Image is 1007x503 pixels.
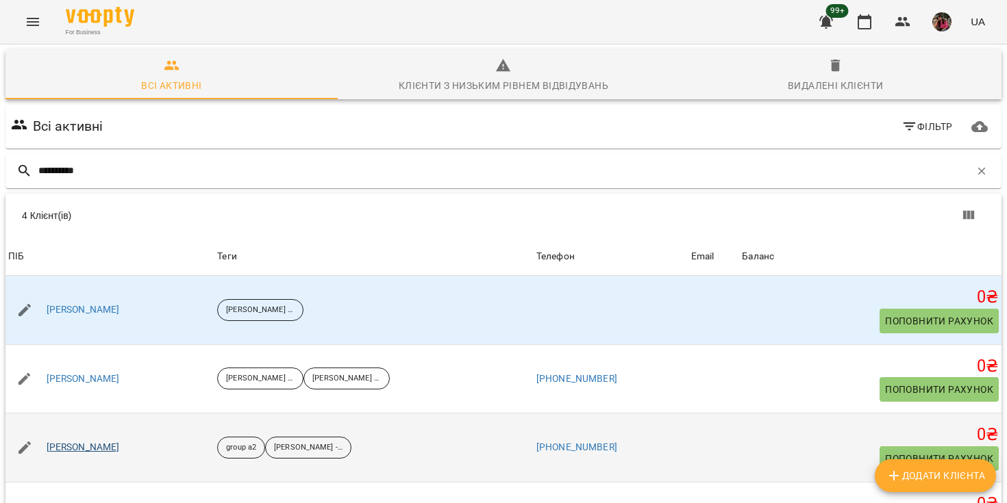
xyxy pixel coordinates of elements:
a: [PHONE_NUMBER] [536,441,617,452]
button: Поповнити рахунок [880,377,999,402]
span: Email [691,248,737,265]
div: Email [691,248,714,265]
a: [PERSON_NAME] [47,372,120,386]
div: Table Toolbar [5,194,1002,237]
button: Поповнити рахунок [880,446,999,471]
div: Sort [536,248,575,265]
div: Баланс [742,248,774,265]
span: Фільтр [902,118,953,135]
a: [PERSON_NAME] [47,303,120,317]
p: group a2 [226,442,256,454]
div: Клієнти з низьким рівнем відвідувань [399,77,608,94]
h5: 0 ₴ [742,424,999,446]
div: Sort [691,248,714,265]
span: Баланс [742,248,999,265]
span: Поповнити рахунок [885,450,993,467]
span: 99+ [826,4,849,18]
div: Телефон [536,248,575,265]
button: Показати колонки [952,199,985,232]
div: Теги [217,248,531,265]
button: UA [965,9,991,34]
button: Додати клієнта [875,459,996,492]
div: 4 Клієнт(ів) [22,209,512,222]
p: [PERSON_NAME] - В1 Пн_Ср 20_00 [274,442,343,454]
div: group a2 [217,437,265,459]
div: [PERSON_NAME] В1 ВТ_ЧТ 10_30 [303,367,390,389]
a: [PERSON_NAME] [47,441,120,454]
h5: 0 ₴ [742,356,999,377]
p: [PERSON_NAME] Л С1 ПН_СР 19_30 [226,305,295,316]
img: 7105fa523d679504fad829f6fcf794f1.JPG [932,12,952,31]
div: [PERSON_NAME] - В1 Пн_Ср 20_00 [265,437,351,459]
img: Voopty Logo [66,7,134,27]
button: Menu [16,5,49,38]
div: Видалені клієнти [788,77,883,94]
span: UA [971,14,985,29]
div: [PERSON_NAME] Л С1 ПН_СР 19_30 [217,299,303,321]
div: Sort [742,248,774,265]
div: Всі активні [141,77,201,94]
span: For Business [66,28,134,37]
a: [PHONE_NUMBER] [536,373,617,384]
div: Sort [8,248,24,265]
h6: Всі активні [33,116,103,137]
p: [PERSON_NAME] В1 ВТ_ЧТ 10_30 [312,373,381,385]
span: Телефон [536,248,686,265]
button: Фільтр [896,114,958,139]
p: [PERSON_NAME] А А2 ВТ_ЧТ 10_30 [226,373,295,385]
h5: 0 ₴ [742,287,999,308]
span: Поповнити рахунок [885,313,993,329]
div: ПІБ [8,248,24,265]
span: Поповнити рахунок [885,381,993,398]
div: [PERSON_NAME] А А2 ВТ_ЧТ 10_30 [217,367,303,389]
span: Додати клієнта [886,467,985,484]
button: Поповнити рахунок [880,309,999,333]
span: ПІБ [8,248,212,265]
